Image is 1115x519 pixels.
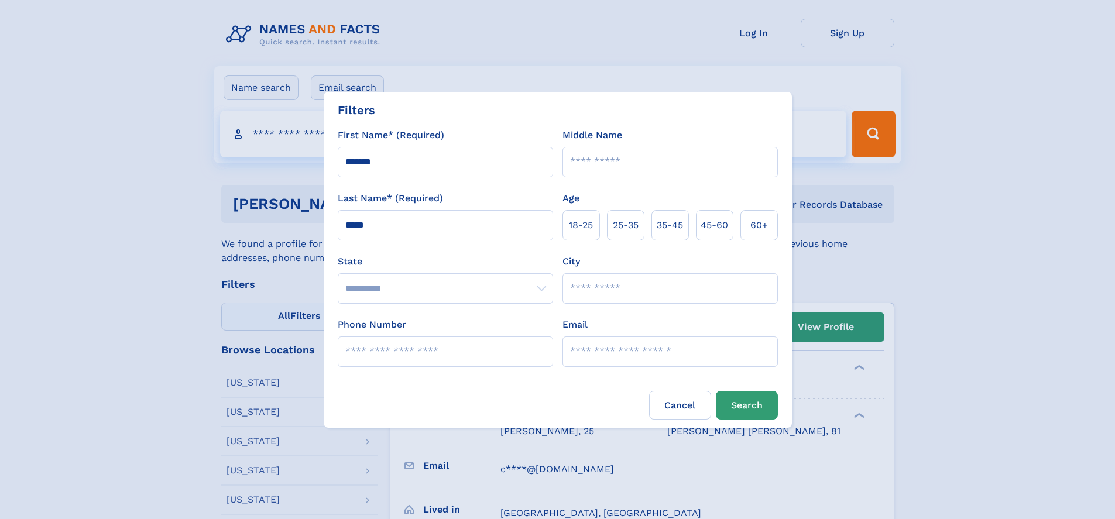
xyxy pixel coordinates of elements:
[338,101,375,119] div: Filters
[613,218,639,232] span: 25‑35
[750,218,768,232] span: 60+
[338,318,406,332] label: Phone Number
[569,218,593,232] span: 18‑25
[338,128,444,142] label: First Name* (Required)
[716,391,778,420] button: Search
[338,191,443,205] label: Last Name* (Required)
[701,218,728,232] span: 45‑60
[562,191,579,205] label: Age
[562,128,622,142] label: Middle Name
[562,255,580,269] label: City
[649,391,711,420] label: Cancel
[338,255,553,269] label: State
[562,318,588,332] label: Email
[657,218,683,232] span: 35‑45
